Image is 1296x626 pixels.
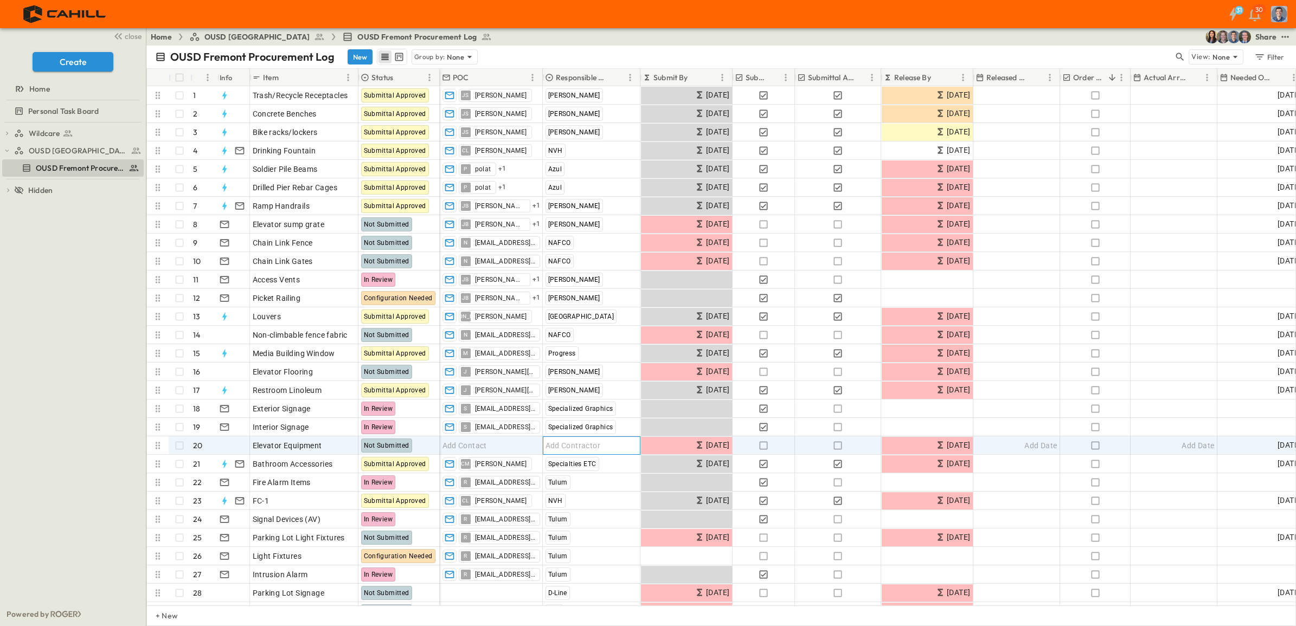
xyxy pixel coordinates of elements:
[364,202,426,210] span: Submittal Approved
[690,72,702,83] button: Sort
[193,495,202,506] p: 23
[364,497,426,505] span: Submittal Approved
[395,72,407,83] button: Sort
[475,478,535,487] span: [EMAIL_ADDRESS][DOMAIN_NAME]
[29,128,60,139] span: Wildcare
[253,514,321,525] span: Signal Devices (AV)
[29,83,50,94] span: Home
[548,479,568,486] span: Tulum
[475,257,535,266] span: [EMAIL_ADDRESS][DOMAIN_NAME]
[475,165,491,173] span: polat
[193,348,200,359] p: 15
[253,219,325,230] span: Elevator sump grate
[253,459,333,469] span: Bathroom Accessories
[357,31,477,42] span: OUSD Fremont Procurement Log
[364,386,426,394] span: Submittal Approved
[193,422,200,433] p: 19
[36,163,124,173] span: OUSD Fremont Procurement Log
[253,532,345,543] span: Parking Lot Light Fixtures
[364,368,409,376] span: Not Submitted
[217,69,250,86] div: Info
[263,72,279,83] p: Item
[189,31,325,42] a: OUSD [GEOGRAPHIC_DATA]
[532,274,541,285] span: + 1
[464,187,467,188] span: P
[986,72,1029,83] p: Released Date
[364,92,426,99] span: Submittal Approved
[947,457,970,470] span: [DATE]
[204,31,310,42] span: OUSD [GEOGRAPHIC_DATA]
[475,331,535,339] span: [EMAIL_ADDRESS][DOMAIN_NAME]
[548,460,596,468] span: Specialties ETC
[29,145,128,156] span: OUSD [GEOGRAPHIC_DATA]
[342,31,492,42] a: OUSD Fremont Procurement Log
[253,440,322,451] span: Elevator Equipment
[364,442,409,449] span: Not Submitted
[1106,72,1118,83] button: Sort
[548,386,600,394] span: [PERSON_NAME]
[947,255,970,267] span: [DATE]
[1230,72,1273,83] p: Needed Onsite
[364,165,426,173] span: Submittal Approved
[947,236,970,249] span: [DATE]
[364,147,426,154] span: Submittal Approved
[475,404,535,413] span: [EMAIL_ADDRESS][DOMAIN_NAME]
[193,459,200,469] p: 21
[746,72,768,83] p: Submitted?
[253,90,348,101] span: Trash/Recycle Receptacles
[1250,49,1287,64] button: Filter
[13,3,118,25] img: 4f72bfc4efa7236828875bac24094a5ddb05241e32d018417354e964050affa1.png
[193,145,197,156] p: 4
[364,460,426,468] span: Submittal Approved
[532,293,541,304] span: + 1
[253,366,313,377] span: Elevator Flooring
[548,313,614,320] span: [GEOGRAPHIC_DATA]
[193,385,200,396] p: 17
[475,202,525,210] span: [PERSON_NAME]
[947,144,970,157] span: [DATE]
[253,477,311,488] span: Fire Alarm Items
[193,256,201,267] p: 10
[475,128,527,137] span: [PERSON_NAME]
[1227,30,1240,43] img: Will Nethercutt (wnethercutt@cahill-sf.com)
[706,494,729,507] span: [DATE]
[364,128,426,136] span: Submittal Approved
[462,150,469,151] span: CL
[193,108,197,119] p: 2
[253,311,281,322] span: Louvers
[1279,30,1292,43] button: test
[193,403,200,414] p: 18
[498,164,506,175] span: + 1
[151,31,498,42] nav: breadcrumbs
[1024,440,1057,451] span: Add Date
[548,128,600,136] span: [PERSON_NAME]
[2,102,144,120] div: Personal Task Boardtest
[1216,30,1229,43] img: Katie McLelland (kmclelland@cahill-sf.com)
[1182,440,1214,451] span: Add Date
[253,348,335,359] span: Media Building Window
[193,182,197,193] p: 6
[1043,71,1056,84] button: Menu
[253,330,348,340] span: Non-climbable fence fabric
[706,310,729,322] span: [DATE]
[857,72,869,83] button: Sort
[371,72,393,83] p: Status
[548,423,613,431] span: Specialized Graphics
[2,160,142,176] a: OUSD Fremont Procurement Log
[193,330,200,340] p: 14
[548,184,562,191] span: Azul
[462,279,469,280] span: JB
[548,294,600,302] span: [PERSON_NAME]
[364,221,409,228] span: Not Submitted
[447,51,464,62] p: None
[548,92,600,99] span: [PERSON_NAME]
[364,515,393,523] span: In Review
